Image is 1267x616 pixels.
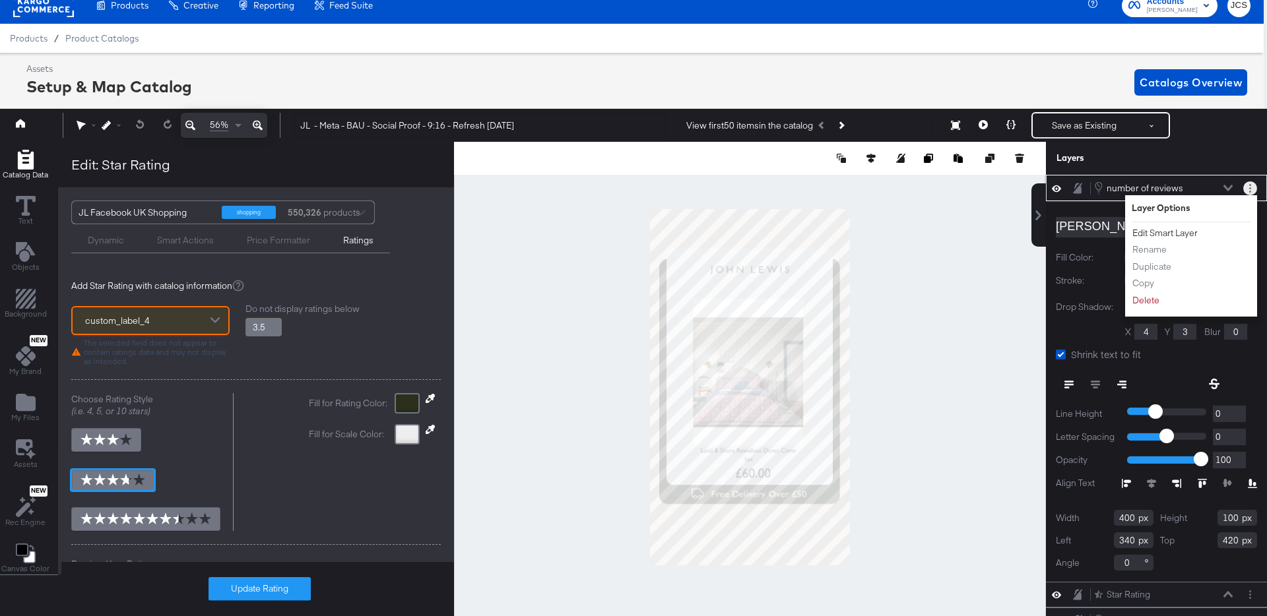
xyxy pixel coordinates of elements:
[3,169,48,180] span: Catalog Data
[26,63,192,75] div: Assets
[1125,326,1131,338] label: X
[210,119,228,131] span: 56%
[1,332,49,381] button: NewMy Brand
[1107,588,1150,601] div: Star Rating
[1056,431,1117,443] label: Letter Spacing
[1056,454,1117,466] label: Opacity
[30,487,48,495] span: New
[1056,512,1080,524] label: Width
[1056,152,1191,164] div: Layers
[9,366,42,377] span: My Brand
[157,234,214,247] div: Smart Actions
[209,577,311,601] button: Update Rating
[309,397,387,410] div: Fill for Rating Color:
[88,234,124,247] div: Dynamic
[1160,534,1175,547] label: Top
[71,155,170,174] div: Edit: Star Rating
[222,206,276,219] div: shopping
[85,309,150,332] span: custom_label_4
[1056,477,1122,489] label: Align Text
[924,152,937,165] button: Copy image
[1134,69,1247,96] button: Catalogs Overview
[71,558,441,570] div: Preview Your Rating
[1147,5,1198,16] span: [PERSON_NAME]
[286,201,325,224] div: products
[1071,348,1141,361] span: Shrink text to fit
[343,234,374,247] div: Ratings
[309,428,384,441] div: Fill for Scale Color:
[1132,226,1198,240] button: Edit Smart Layer
[5,517,46,528] span: Rec Engine
[1,563,49,574] span: Canvas Color
[71,405,150,417] i: (i.e. 4, 5, or 10 stars)
[1165,326,1170,338] label: Y
[954,154,963,163] svg: Paste image
[1056,557,1080,569] label: Angle
[48,33,65,44] span: /
[12,262,40,272] span: Objects
[79,201,212,224] div: JL Facebook UK Shopping
[5,309,47,319] span: Background
[6,435,46,474] button: Assets
[1204,326,1221,338] label: Blur
[18,216,33,226] span: Text
[1132,260,1172,274] button: Duplicate
[1093,588,1151,601] button: Star Rating
[11,412,40,423] span: My Files
[10,33,48,44] span: Products
[924,154,933,163] svg: Copy image
[1093,181,1184,195] button: number of reviews
[1033,113,1136,137] button: Save as Existing
[3,389,48,427] button: Add Files
[1056,534,1071,547] label: Left
[954,152,967,165] button: Paste image
[286,201,323,224] strong: 550,326
[245,303,441,315] div: Do not display ratings below
[26,75,192,98] div: Setup & Map Catalog
[686,119,813,132] div: View first 50 items in the catalog
[1132,243,1167,257] button: Rename
[30,336,48,345] span: New
[71,280,441,292] div: Add Star Rating with catalog information
[1160,512,1187,524] label: Height
[831,113,850,137] button: Next Product
[1132,202,1251,214] div: Layer Options
[1132,293,1160,307] button: Delete
[71,393,223,406] div: Choose Rating Style
[1243,181,1257,195] button: Layer Options
[83,338,230,366] div: The selected field does not appear to contain ratings data and may not display as intended.
[4,239,48,277] button: Add Text
[1132,277,1155,291] button: Copy
[1056,408,1117,420] label: Line Height
[1056,251,1115,264] label: Fill Color:
[65,33,139,44] a: Product Catalogs
[1056,301,1115,313] label: Drop Shadow:
[1107,182,1183,195] div: number of reviews
[1056,274,1115,290] label: Stroke:
[1140,73,1242,92] span: Catalogs Overview
[1243,588,1257,601] button: Layer Options
[14,459,38,470] span: Assets
[247,234,310,247] div: Price Formatter
[8,193,44,231] button: Text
